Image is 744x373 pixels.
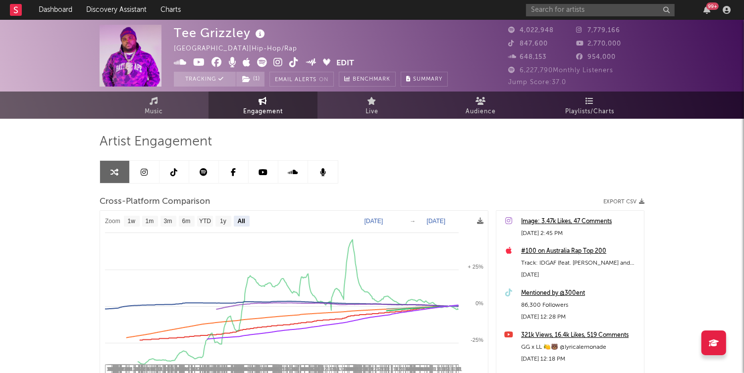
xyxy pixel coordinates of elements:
button: 99+ [703,6,710,14]
span: 1 [393,366,396,372]
span: 2 [398,366,401,372]
span: 1 [189,366,192,372]
span: 1 [390,366,393,372]
span: 3 [133,366,136,372]
span: 46 [428,366,434,372]
span: Engagement [243,106,283,118]
text: 1m [146,218,154,225]
span: Live [366,106,378,118]
button: (1) [236,72,265,87]
span: 2 [290,366,293,372]
text: 3m [164,218,172,225]
span: 1 [370,366,373,372]
a: Live [318,92,426,119]
div: GG x LL 🍋🐻 @lyricalemonade [521,341,639,353]
button: Export CSV [603,199,644,205]
text: + 25% [468,264,484,270]
span: 1 [455,366,458,372]
span: 1 [299,366,302,372]
span: 16 [116,366,122,372]
span: 4,022,948 [508,27,554,34]
span: 1 [376,366,379,372]
span: 4 [174,366,177,372]
span: 6,227,790 Monthly Listeners [508,67,613,74]
button: Edit [337,57,355,70]
span: Playlists/Charts [566,106,615,118]
input: Search for artists [526,4,675,16]
span: Artist Engagement [100,136,212,148]
span: 847,600 [508,41,548,47]
span: 1 [284,366,287,372]
div: 86,300 Followers [521,299,639,311]
div: Image: 3.47k Likes, 47 Comments [521,216,639,228]
span: 1 [451,366,454,372]
div: #100 on Australia Rap Top 200 [521,245,639,257]
span: 1 [106,366,109,372]
span: 1 [441,366,444,372]
button: Email AlertsOn [269,72,334,87]
span: 7,779,166 [577,27,621,34]
div: Tee Grizzley [174,25,267,41]
span: 1 [386,366,389,372]
text: -25% [471,337,483,343]
span: 46 [264,366,269,372]
text: 1w [128,218,136,225]
span: Benchmark [353,74,390,86]
text: 0% [476,300,483,306]
span: Summary [413,77,442,82]
a: Music [100,92,209,119]
a: Audience [426,92,535,119]
span: ( 1 ) [236,72,265,87]
span: 1 [453,366,456,372]
a: Mentioned by @300ent [521,287,639,299]
div: [GEOGRAPHIC_DATA] | Hip-Hop/Rap [174,43,309,55]
span: 13 [179,366,185,372]
span: 1 [436,366,439,372]
button: Summary [401,72,448,87]
a: 321k Views, 16.4k Likes, 519 Comments [521,329,639,341]
span: 1 [403,366,406,372]
text: [DATE] [426,218,445,225]
span: 38 [191,366,197,372]
button: Tracking [174,72,236,87]
span: 14 [411,366,417,372]
div: [DATE] 12:28 PM [521,311,639,323]
span: 13 [222,366,228,372]
span: 15 [239,366,245,372]
span: 1 [329,366,332,372]
span: 1 [326,366,329,372]
span: 648,153 [508,54,546,60]
text: 1y [220,218,226,225]
span: 12 [124,366,130,372]
span: 10 [333,366,339,372]
span: 3 [339,366,342,372]
div: [DATE] [521,269,639,281]
span: Jump Score: 37.0 [508,79,566,86]
span: Audience [466,106,496,118]
text: Zoom [105,218,120,225]
a: Benchmark [339,72,396,87]
em: On [319,77,328,83]
span: Music [145,106,163,118]
span: 1 [400,366,403,372]
span: Cross-Platform Comparison [100,196,210,208]
text: YTD [199,218,211,225]
span: 1 [342,366,345,372]
div: Track: IDGAF (feat. [PERSON_NAME] and [PERSON_NAME] the Scientist) [521,257,639,269]
div: [DATE] 12:18 PM [521,353,639,365]
span: 2,770,000 [577,41,622,47]
span: 1 [405,366,408,372]
span: 2 [324,366,327,372]
a: Playlists/Charts [535,92,644,119]
text: 6m [182,218,191,225]
text: All [238,218,245,225]
div: 99 + [706,2,719,10]
span: 1 [433,366,436,372]
text: [DATE] [364,218,383,225]
span: 12 [300,366,306,372]
div: [DATE] 2:45 PM [521,228,639,239]
span: 1 [162,366,165,372]
span: 12 [371,366,377,372]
